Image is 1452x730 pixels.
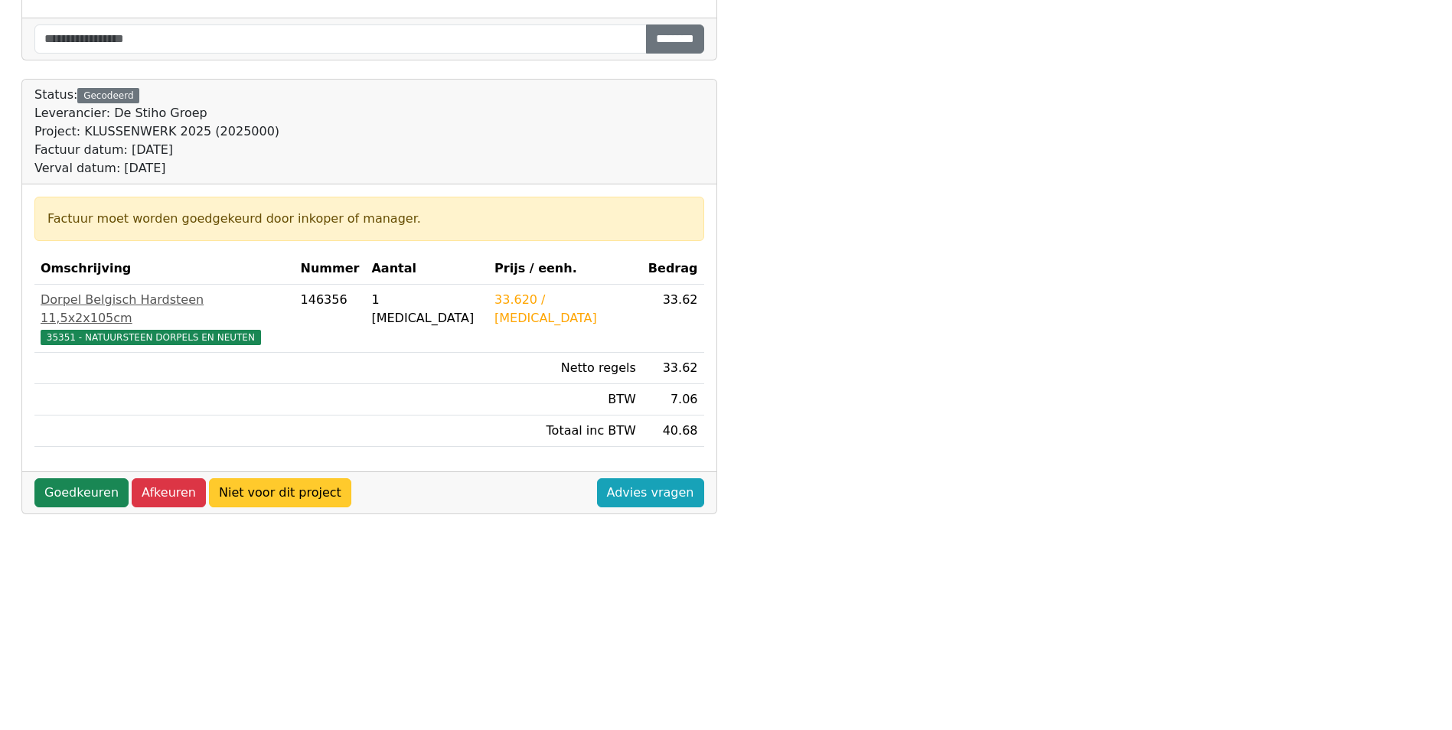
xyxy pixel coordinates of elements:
[34,141,279,159] div: Factuur datum: [DATE]
[488,384,642,416] td: BTW
[132,478,206,507] a: Afkeuren
[77,88,139,103] div: Gecodeerd
[41,291,289,328] div: Dorpel Belgisch Hardsteen 11,5x2x105cm
[295,285,366,353] td: 146356
[597,478,704,507] a: Advies vragen
[642,416,704,447] td: 40.68
[34,104,279,122] div: Leverancier: De Stiho Groep
[209,478,351,507] a: Niet voor dit project
[365,253,488,285] th: Aantal
[34,86,279,178] div: Status:
[34,122,279,141] div: Project: KLUSSENWERK 2025 (2025000)
[642,353,704,384] td: 33.62
[34,253,295,285] th: Omschrijving
[34,478,129,507] a: Goedkeuren
[295,253,366,285] th: Nummer
[642,384,704,416] td: 7.06
[47,210,691,228] div: Factuur moet worden goedgekeurd door inkoper of manager.
[488,353,642,384] td: Netto regels
[488,253,642,285] th: Prijs / eenh.
[642,285,704,353] td: 33.62
[41,330,261,345] span: 35351 - NATUURSTEEN DORPELS EN NEUTEN
[371,291,482,328] div: 1 [MEDICAL_DATA]
[488,416,642,447] td: Totaal inc BTW
[41,291,289,346] a: Dorpel Belgisch Hardsteen 11,5x2x105cm35351 - NATUURSTEEN DORPELS EN NEUTEN
[34,159,279,178] div: Verval datum: [DATE]
[494,291,636,328] div: 33.620 / [MEDICAL_DATA]
[642,253,704,285] th: Bedrag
